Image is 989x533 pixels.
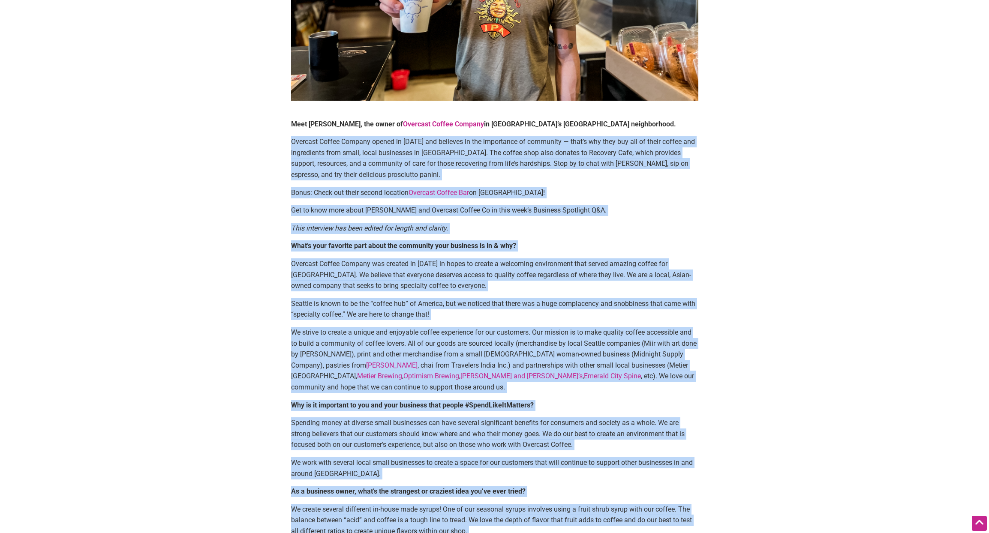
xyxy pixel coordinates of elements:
div: Scroll Back to Top [972,516,987,531]
strong: in [GEOGRAPHIC_DATA]’s [GEOGRAPHIC_DATA] neighborhood. [484,120,676,128]
em: This interview has been edited for length and clarity. [291,224,448,232]
strong: Why is it important to you and your business that people #SpendLikeItMatters? [291,401,534,409]
p: Seattle is known to be the “coffee hub” of America, but we noticed that there was a huge complace... [291,298,698,320]
p: Spending money at diverse small businesses can have several significant benefits for consumers an... [291,417,698,450]
a: [PERSON_NAME] and [PERSON_NAME]’s [460,372,583,380]
a: Overcast Coffee Bar [409,189,469,197]
strong: Meet [PERSON_NAME], the owner of [291,120,403,128]
a: Overcast Coffee Company [403,120,484,128]
p: Overcast Coffee Company opened in [DATE] and believes in the importance of community — that’s why... [291,136,698,180]
strong: What’s your favorite part about the community your business is in & why? [291,242,516,250]
p: We strive to create a unique and enjoyable coffee experience for our customers. Our mission is to... [291,327,698,393]
a: Metier Brewing [357,372,402,380]
strong: As a business owner, what’s the strangest or craziest idea you’ve ever tried? [291,487,526,495]
a: [PERSON_NAME] [366,361,418,369]
a: Emerald City Spine [584,372,641,380]
p: Get to know more about [PERSON_NAME] and Overcast Coffee Co in this week’s Business Spotlight Q&A. [291,205,698,216]
p: Bonus: Check out their second location on [GEOGRAPHIC_DATA]! [291,187,698,198]
p: Overcast Coffee Company was created in [DATE] in hopes to create a welcoming environment that ser... [291,258,698,291]
p: We work with several local small businesses to create a space for our customers that will continu... [291,457,698,479]
a: Optimism Brewing [403,372,459,380]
